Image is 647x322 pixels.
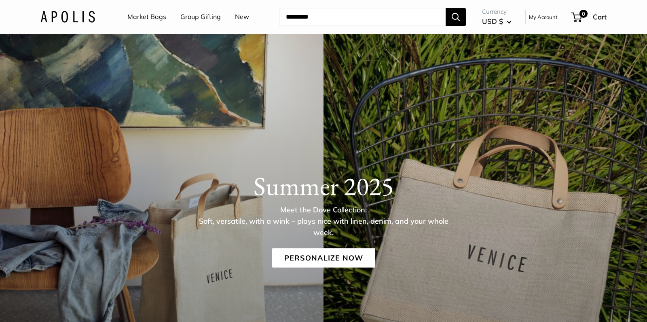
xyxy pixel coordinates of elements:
[593,13,607,21] span: Cart
[529,12,558,22] a: My Account
[482,17,503,25] span: USD $
[40,170,607,201] h1: Summer 2025
[235,11,249,23] a: New
[446,8,466,26] button: Search
[579,10,588,18] span: 0
[272,248,375,267] a: Personalize Now
[180,11,221,23] a: Group Gifting
[572,11,607,23] a: 0 Cart
[192,204,455,238] p: Meet the Dove Collection: Soft, versatile, with a wink – plays nice with linen, denim, and your w...
[482,6,512,17] span: Currency
[127,11,166,23] a: Market Bags
[40,11,95,23] img: Apolis
[482,15,512,28] button: USD $
[279,8,446,26] input: Search...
